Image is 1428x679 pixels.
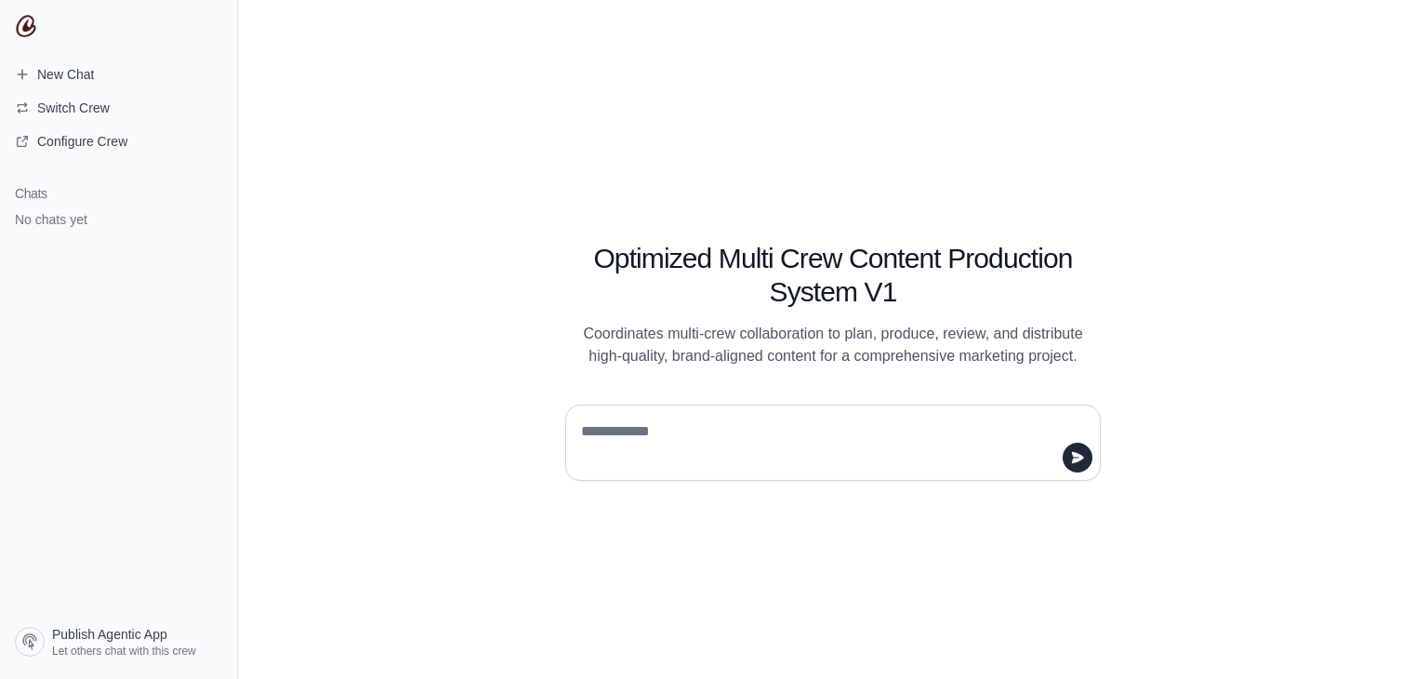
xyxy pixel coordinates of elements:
[37,99,110,117] span: Switch Crew
[37,132,127,151] span: Configure Crew
[7,60,230,89] a: New Chat
[7,126,230,156] a: Configure Crew
[565,242,1101,309] h1: Optimized Multi Crew Content Production System V1
[7,619,230,664] a: Publish Agentic App Let others chat with this crew
[37,65,94,84] span: New Chat
[52,644,196,659] span: Let others chat with this crew
[15,15,37,37] img: CrewAI Logo
[52,625,167,644] span: Publish Agentic App
[7,93,230,123] button: Switch Crew
[565,323,1101,367] p: Coordinates multi-crew collaboration to plan, produce, review, and distribute high-quality, brand...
